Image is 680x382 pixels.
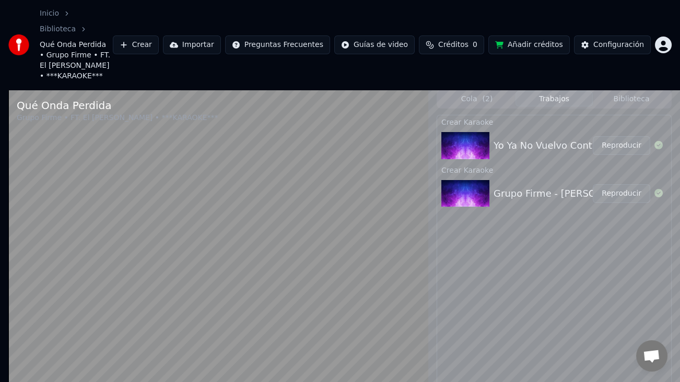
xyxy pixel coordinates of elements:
button: Reproducir [593,184,650,203]
button: Cola [438,91,515,106]
div: Grupo Firme • FT. El [PERSON_NAME] • ***KARAOKE*** [17,113,218,123]
span: 0 [473,40,477,50]
div: Crear Karaoke [437,163,671,176]
span: Qué Onda Perdida • Grupo Firme • FT. El [PERSON_NAME] • ***KARAOKE*** [40,40,113,81]
button: Biblioteca [593,91,670,106]
img: youka [8,34,29,55]
a: Inicio [40,8,59,19]
a: Biblioteca [40,24,76,34]
button: Importar [163,35,221,54]
span: ( 2 ) [482,94,493,104]
button: Crear [113,35,159,54]
button: Preguntas Frecuentes [225,35,330,54]
div: Chat abierto [636,340,667,372]
div: Configuración [593,40,644,50]
nav: breadcrumb [40,8,113,81]
button: Guías de video [334,35,415,54]
div: Crear Karaoke [437,115,671,128]
button: Reproducir [593,136,650,155]
button: Añadir créditos [488,35,570,54]
button: Configuración [574,35,651,54]
button: Trabajos [515,91,593,106]
div: Qué Onda Perdida [17,98,218,113]
button: Créditos0 [419,35,484,54]
span: Créditos [438,40,468,50]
